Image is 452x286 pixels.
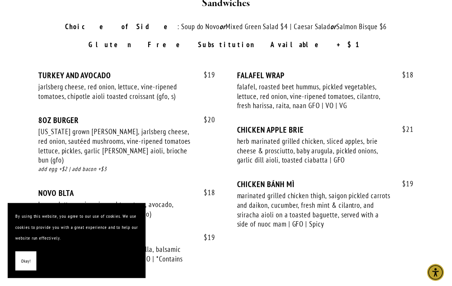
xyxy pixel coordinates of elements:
strong: Gluten Free Substitution Available +$1 [88,40,363,49]
div: 8OZ BURGER [38,116,215,125]
div: [US_STATE] grown [PERSON_NAME], jarlsberg cheese, red onion, sautéed mushrooms, vine-ripened toma... [38,127,193,165]
div: Accessibility Menu [427,264,444,281]
span: Okay! [21,256,31,267]
div: CHICKEN BÁNH MÌ [237,180,414,189]
div: NOVO BLTA [38,189,215,198]
div: herb marinated grilled chicken, sliced apples, brie cheese & prosciutto, baby arugula, pickled on... [237,137,392,165]
span: $ [402,71,406,80]
div: marinated grilled chicken thigh, saigon pickled carrots and daikon, cucumber, fresh mint & cilant... [237,191,392,229]
span: 20 [196,116,215,125]
div: CHICKEN APPLE BRIE [237,125,414,135]
em: or [219,22,226,31]
span: $ [204,115,208,125]
span: $ [204,71,208,80]
strong: Choice of Side [65,22,177,31]
em: or [330,22,336,31]
div: TURKEY AND AVOCADO [38,71,215,81]
span: 19 [196,71,215,80]
span: $ [204,233,208,242]
button: Okay! [15,251,36,271]
span: $ [402,125,406,134]
span: $ [402,179,406,189]
span: 19 [395,180,414,189]
div: bacon, lettuce, vine-ripened tomatoes, avocado, mayonnaise, toasted sourdough (gfo, vo) [38,200,193,219]
span: 19 [196,233,215,242]
span: 18 [395,71,414,80]
p: : Soup do Novo Mixed Green Salad $4 | Caesar Salad Salmon Bisque $6 [50,21,403,33]
span: $ [204,188,208,197]
section: Cookie banner [8,203,146,278]
span: 18 [196,189,215,197]
div: jarlsberg cheese, red onion, lettuce, vine-ripened tomatoes, chipotle aioli toasted croissant (gf... [38,82,193,101]
span: 21 [395,125,414,134]
div: add egg +$2 | add bacon +$3 [38,165,215,174]
p: By using this website, you agree to our use of cookies. We use cookies to provide you with a grea... [15,211,138,244]
div: falafel, roasted beet hummus, pickled vegetables, lettuce, red onion, vine-ripened tomatoes, cila... [237,82,392,111]
div: FALAFEL WRAP [237,71,414,81]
